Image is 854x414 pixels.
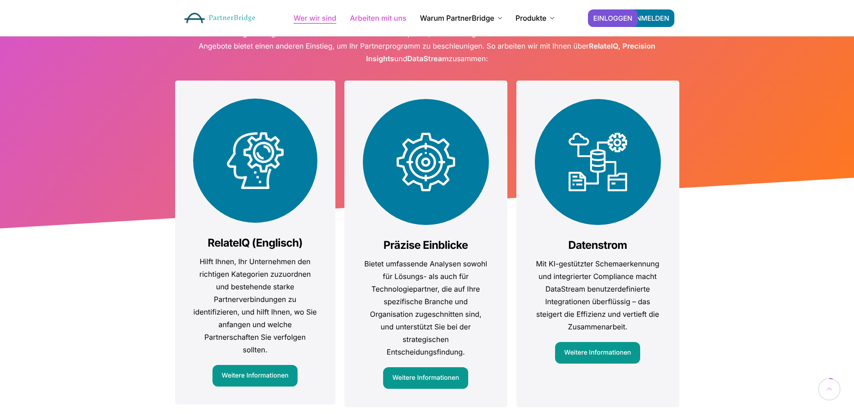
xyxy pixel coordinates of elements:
a: EINLOGGEN [588,9,638,27]
p: Mit KI-gestützter Schemaerkennung und integrierter Compliance macht DataStream benutzerdefinierte... [535,257,661,333]
h3: Datenstrom [535,238,661,252]
a: Produkte [515,14,554,22]
span: JETZT ANMELDEN [608,15,669,22]
font: Warum PartnerBridge [420,14,494,22]
p: Bietet umfassende Analysen sowohl für Lösungs- als auch für Technologiepartner, die auf Ihre spez... [363,257,489,358]
h3: RelateIQ (Englisch) [193,236,317,250]
span: EINLOGGEN [593,15,633,22]
a: Wer wir sind [294,14,336,22]
font: Produkte [515,14,547,22]
span: Weitere Informationen [564,350,631,356]
a: Warum PartnerBridge [420,14,502,22]
p: PartnerBridge ermöglicht es SaaS-Unternehmen in der Frühphase, durch intelligentere Partnerschaft... [198,27,657,65]
a: Weitere Informationen [212,365,297,387]
h3: Präzise Einblicke [363,238,489,252]
span: Weitere Informationen [221,373,288,379]
a: JETZT ANMELDEN [603,9,674,27]
a: Arbeiten mit uns [350,14,407,22]
span: Weitere Informationen [392,375,459,381]
p: Hilft Ihnen, Ihr Unternehmen den richtigen Kategorien zuzuordnen und bestehende starke Partnerver... [193,255,317,356]
strong: RelateIQ, [589,41,620,50]
a: Weitere Informationen [383,367,468,389]
a: Weitere Informationen [555,342,640,364]
strong: DataStream [407,54,448,63]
